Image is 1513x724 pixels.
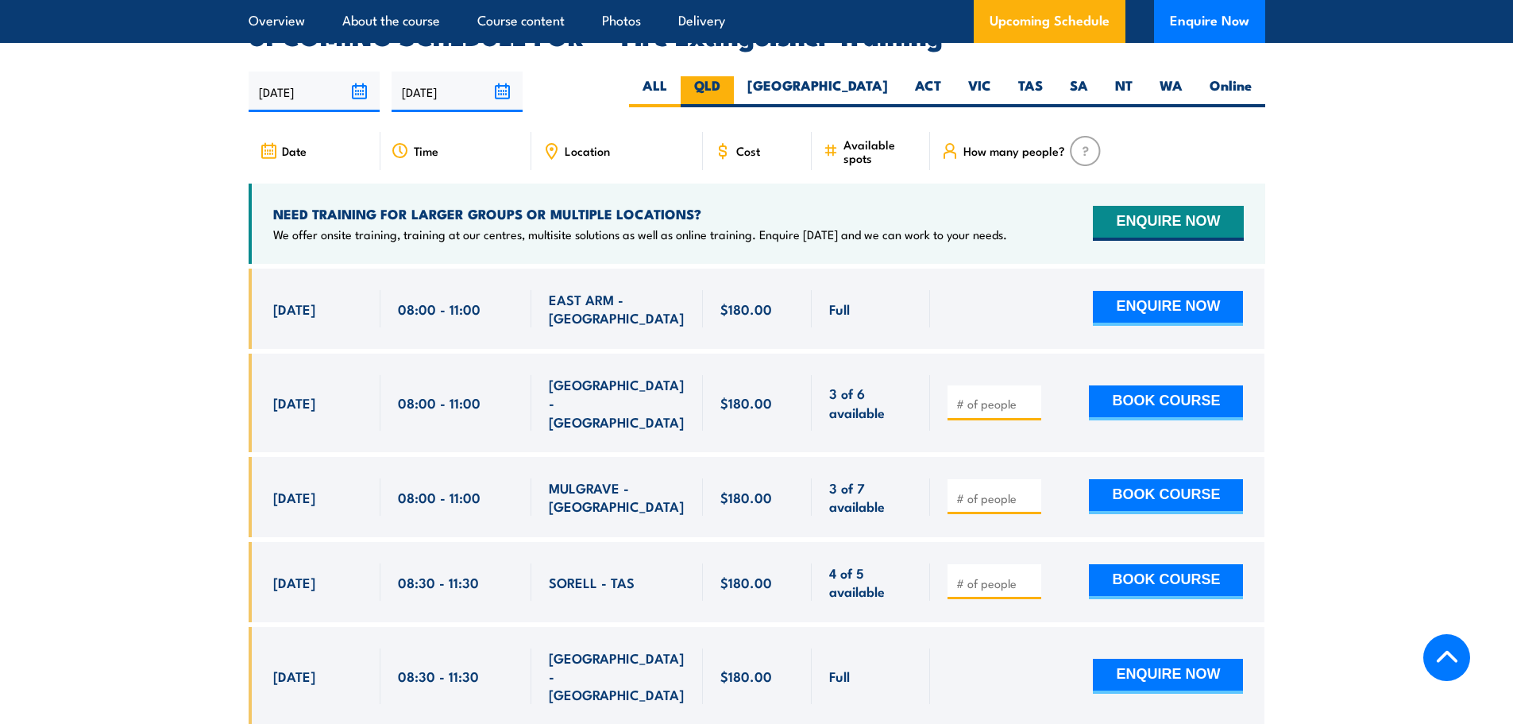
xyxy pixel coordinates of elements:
input: From date [249,72,380,112]
span: 08:30 - 11:30 [398,667,479,685]
span: $180.00 [720,573,772,591]
button: BOOK COURSE [1089,564,1243,599]
span: Available spots [843,137,919,165]
label: ACT [901,76,955,107]
label: WA [1146,76,1196,107]
span: [DATE] [273,393,315,412]
span: $180.00 [720,393,772,412]
span: [GEOGRAPHIC_DATA] - [GEOGRAPHIC_DATA] [549,649,685,704]
span: [DATE] [273,488,315,506]
input: # of people [956,490,1036,506]
h2: UPCOMING SCHEDULE FOR - "Fire Extinguisher Training" [249,24,1265,46]
span: 08:30 - 11:30 [398,573,479,591]
span: $180.00 [720,488,772,506]
input: # of people [956,396,1036,412]
label: QLD [681,76,734,107]
span: 08:00 - 11:00 [398,300,481,318]
span: 4 of 5 available [829,563,913,601]
span: 3 of 6 available [829,384,913,421]
label: ALL [629,76,681,107]
label: [GEOGRAPHIC_DATA] [734,76,901,107]
span: 08:00 - 11:00 [398,393,481,412]
p: We offer onsite training, training at our centres, multisite solutions as well as online training... [273,226,1007,242]
input: To date [392,72,523,112]
span: Date [282,144,307,157]
span: [DATE] [273,667,315,685]
span: $180.00 [720,667,772,685]
button: ENQUIRE NOW [1093,206,1243,241]
h4: NEED TRAINING FOR LARGER GROUPS OR MULTIPLE LOCATIONS? [273,205,1007,223]
span: 3 of 7 available [829,478,913,516]
span: 08:00 - 11:00 [398,488,481,506]
label: SA [1056,76,1102,107]
span: [GEOGRAPHIC_DATA] - [GEOGRAPHIC_DATA] [549,375,685,431]
label: NT [1102,76,1146,107]
span: Full [829,667,850,685]
span: [DATE] [273,573,315,591]
span: Full [829,300,850,318]
button: ENQUIRE NOW [1093,291,1243,326]
span: Cost [736,144,760,157]
span: Time [414,144,438,157]
span: How many people? [963,144,1065,157]
input: # of people [956,575,1036,591]
button: BOOK COURSE [1089,479,1243,514]
label: VIC [955,76,1005,107]
span: Location [565,144,610,157]
button: BOOK COURSE [1089,385,1243,420]
span: [DATE] [273,300,315,318]
span: EAST ARM - [GEOGRAPHIC_DATA] [549,290,685,327]
span: MULGRAVE - [GEOGRAPHIC_DATA] [549,478,685,516]
label: Online [1196,76,1265,107]
label: TAS [1005,76,1056,107]
span: SORELL - TAS [549,573,635,591]
span: $180.00 [720,300,772,318]
button: ENQUIRE NOW [1093,659,1243,694]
